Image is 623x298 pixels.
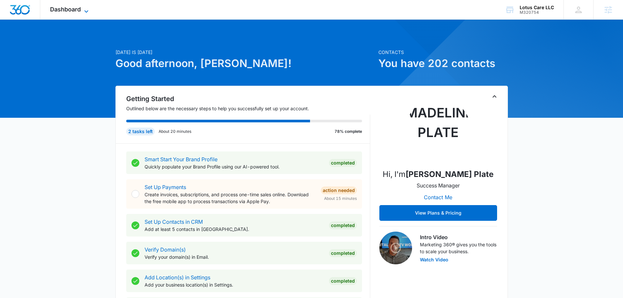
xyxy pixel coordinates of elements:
p: 78% complete [335,129,362,134]
p: [DATE] is [DATE] [115,49,374,56]
div: 2 tasks left [126,128,155,135]
button: View Plans & Pricing [379,205,497,221]
p: Outlined below are the necessary steps to help you successfully set up your account. [126,105,370,112]
h3: Intro Video [420,233,497,241]
button: Toggle Collapse [491,93,498,100]
button: Watch Video [420,257,448,262]
p: Add your business location(s) in Settings. [145,281,324,288]
p: Marketing 360® gives you the tools to scale your business. [420,241,497,255]
p: Hi, I'm [383,168,493,180]
h1: You have 202 contacts [378,56,508,71]
div: Completed [329,277,357,285]
a: Set Up Contacts in CRM [145,219,203,225]
p: Quickly populate your Brand Profile using our AI-powered tool. [145,163,324,170]
div: Completed [329,249,357,257]
div: account id [520,10,554,15]
h2: Getting Started [126,94,370,104]
div: Completed [329,159,357,167]
button: Contact Me [417,189,459,205]
p: Create invoices, subscriptions, and process one-time sales online. Download the free mobile app t... [145,191,316,205]
a: Set Up Payments [145,184,186,190]
img: Madeline Plate [406,98,471,163]
a: Verify Domain(s) [145,246,186,253]
p: Add at least 5 contacts in [GEOGRAPHIC_DATA]. [145,226,324,233]
p: About 20 minutes [159,129,191,134]
strong: [PERSON_NAME] Plate [406,169,493,179]
p: Contacts [378,49,508,56]
div: Completed [329,221,357,229]
div: account name [520,5,554,10]
p: Success Manager [417,182,460,189]
a: Add Location(s) in Settings [145,274,210,281]
span: Dashboard [50,6,81,13]
h1: Good afternoon, [PERSON_NAME]! [115,56,374,71]
p: Verify your domain(s) in Email. [145,254,324,260]
span: About 15 minutes [324,196,357,202]
div: Action Needed [321,186,357,194]
img: Intro Video [379,232,412,264]
a: Smart Start Your Brand Profile [145,156,217,163]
